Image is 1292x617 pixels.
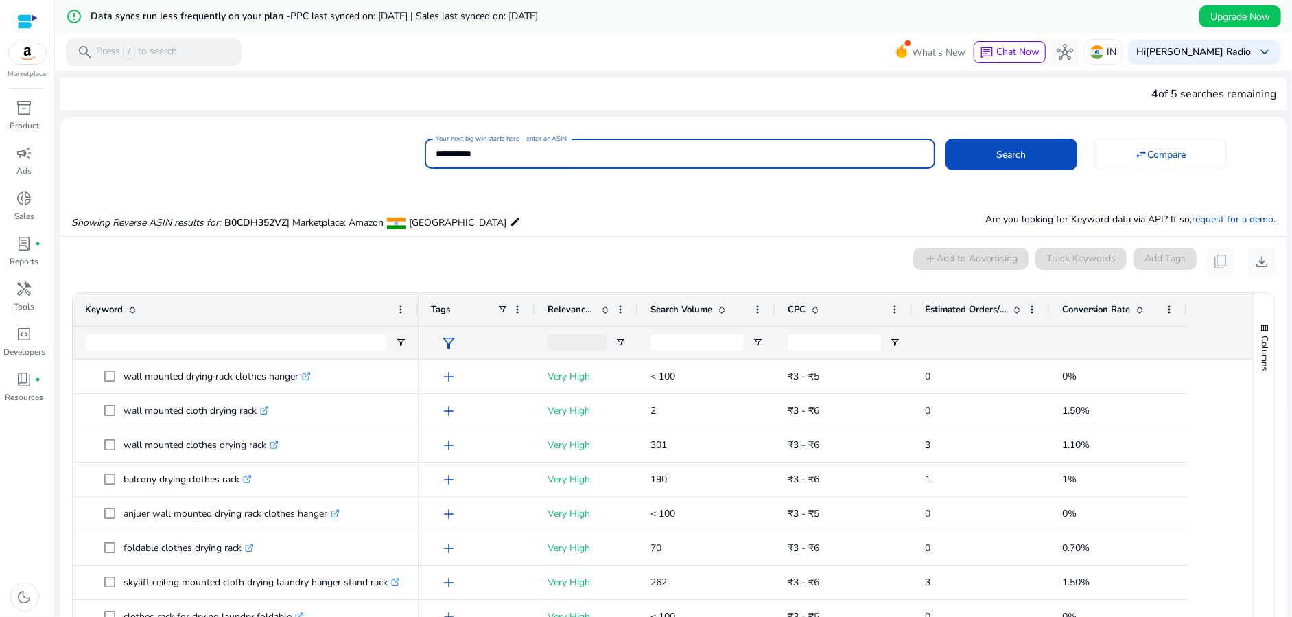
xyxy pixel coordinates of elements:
p: Very High [548,568,626,596]
span: Estimated Orders/Month [925,303,1007,316]
p: Are you looking for Keyword data via API? If so, . [985,212,1276,226]
span: ₹3 - ₹6 [788,404,819,417]
p: anjuer wall mounted drying rack clothes hanger [124,500,340,528]
p: Tools [14,301,35,313]
span: 70 [650,542,661,555]
div: of 5 searches remaining [1151,86,1276,102]
span: PPC last synced on: [DATE] | Sales last synced on: [DATE] [290,10,538,23]
span: fiber_manual_record [36,377,41,382]
span: 4 [1151,86,1158,102]
span: add [441,540,457,557]
p: wall mounted clothes drying rack [124,431,279,459]
span: ₹3 - ₹5 [788,370,819,383]
i: Showing Reverse ASIN results for: [71,216,221,229]
span: add [441,506,457,522]
p: foldable clothes drying rack [124,534,254,562]
span: dark_mode [16,589,33,605]
p: Developers [3,346,45,358]
span: 0% [1062,507,1077,520]
p: Very High [548,500,626,528]
span: ₹3 - ₹6 [788,439,819,452]
p: Reports [10,255,39,268]
h5: Data syncs run less frequently on your plan - [91,11,538,23]
span: 1.50% [1062,576,1090,589]
a: request for a demo [1192,213,1273,226]
span: donut_small [16,190,33,207]
input: Keyword Filter Input [85,334,387,351]
span: search [77,44,93,60]
mat-icon: edit [510,213,521,230]
p: Very High [548,465,626,493]
span: 1 [925,473,930,486]
p: Very High [548,431,626,459]
span: add [441,437,457,454]
p: Very High [548,534,626,562]
span: 1.50% [1062,404,1090,417]
span: / [123,45,135,60]
span: | Marketplace: Amazon [287,216,384,229]
span: Conversion Rate [1062,303,1130,316]
span: 190 [650,473,667,486]
p: Very High [548,397,626,425]
span: ₹3 - ₹6 [788,542,819,555]
p: wall mounted cloth drying rack [124,397,269,425]
span: ₹3 - ₹6 [788,473,819,486]
span: add [441,403,457,419]
span: Tags [431,303,450,316]
button: Open Filter Menu [752,337,763,348]
span: ₹3 - ₹5 [788,507,819,520]
button: Open Filter Menu [889,337,900,348]
span: CPC [788,303,806,316]
span: campaign [16,145,33,161]
p: Sales [14,210,34,222]
button: Search [945,139,1077,170]
span: 3 [925,439,930,452]
p: Press to search [96,45,177,60]
span: add [441,472,457,488]
span: keyboard_arrow_down [1256,44,1273,60]
span: 2 [650,404,656,417]
button: Upgrade Now [1199,5,1281,27]
img: amazon.svg [9,43,46,64]
button: Open Filter Menu [395,337,406,348]
span: Compare [1147,148,1186,162]
p: wall mounted drying rack clothes hanger [124,362,311,391]
span: 0 [925,542,930,555]
span: < 100 [650,507,675,520]
span: 0 [925,404,930,417]
span: inventory_2 [16,100,33,116]
span: < 100 [650,370,675,383]
span: add [441,369,457,385]
p: Marketplace [8,69,47,80]
input: Search Volume Filter Input [650,334,744,351]
input: CPC Filter Input [788,334,881,351]
button: hub [1051,38,1079,66]
span: ₹3 - ₹6 [788,576,819,589]
span: 0.70% [1062,542,1090,555]
span: Columns [1258,336,1271,371]
p: Product [10,119,39,132]
span: filter_alt [441,335,457,351]
mat-label: Your next big win starts here—enter an ASIN [436,134,567,143]
span: Search [997,148,1026,162]
p: Ads [17,165,32,177]
span: 0% [1062,370,1077,383]
span: 0 [925,507,930,520]
button: Open Filter Menu [615,337,626,348]
b: [PERSON_NAME] Radio [1146,45,1251,58]
span: download [1254,253,1270,270]
p: Very High [548,362,626,391]
button: chatChat Now [974,41,1046,63]
span: 301 [650,439,667,452]
span: code_blocks [16,326,33,342]
span: chat [980,46,994,60]
span: 3 [925,576,930,589]
img: in.svg [1090,45,1104,59]
mat-icon: error_outline [66,8,82,25]
button: Compare [1094,139,1226,170]
span: book_4 [16,371,33,388]
span: Chat Now [996,45,1040,58]
span: Search Volume [650,303,712,316]
p: IN [1107,40,1116,64]
span: lab_profile [16,235,33,252]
